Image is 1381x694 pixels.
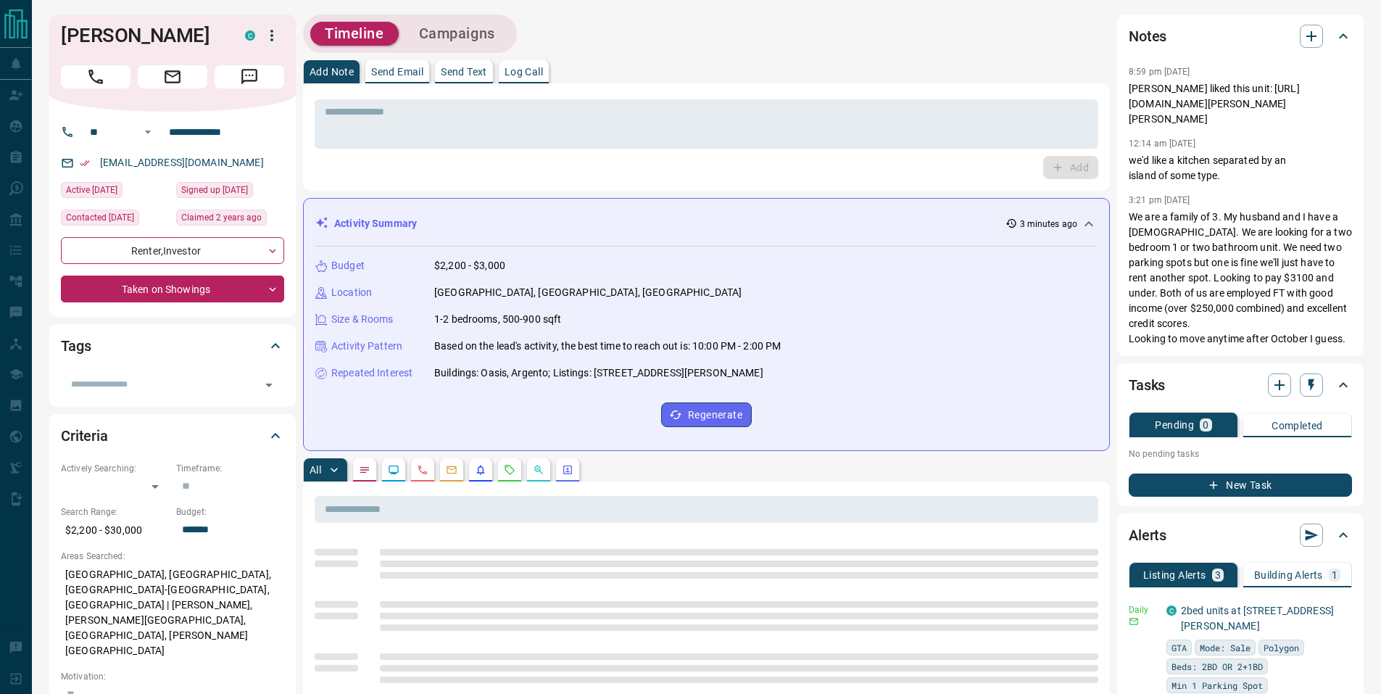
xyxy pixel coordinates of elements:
[434,365,763,381] p: Buildings: Oasis, Argento; Listings: [STREET_ADDRESS][PERSON_NAME]
[61,424,108,447] h2: Criteria
[446,464,457,476] svg: Emails
[1129,67,1190,77] p: 8:59 pm [DATE]
[181,183,248,197] span: Signed up [DATE]
[388,464,399,476] svg: Lead Browsing Activity
[504,464,515,476] svg: Requests
[61,182,169,202] div: Sat Aug 02 2025
[61,462,169,475] p: Actively Searching:
[434,312,561,327] p: 1-2 bedrooms, 500-900 sqft
[100,157,264,168] a: [EMAIL_ADDRESS][DOMAIN_NAME]
[80,158,90,168] svg: Email Verified
[1129,81,1352,127] p: [PERSON_NAME] liked this unit: [URL][DOMAIN_NAME][PERSON_NAME][PERSON_NAME]
[434,285,742,300] p: [GEOGRAPHIC_DATA], [GEOGRAPHIC_DATA], [GEOGRAPHIC_DATA]
[1020,218,1077,231] p: 3 minutes ago
[331,258,365,273] p: Budget
[1129,603,1158,616] p: Daily
[176,462,284,475] p: Timeframe:
[310,465,321,475] p: All
[61,519,169,542] p: $2,200 - $30,000
[1129,139,1195,149] p: 12:14 am [DATE]
[139,123,157,141] button: Open
[1129,616,1139,627] svg: Email
[1129,195,1190,205] p: 3:21 pm [DATE]
[215,65,284,88] span: Message
[359,464,370,476] svg: Notes
[1129,25,1166,48] h2: Notes
[61,418,284,453] div: Criteria
[61,276,284,302] div: Taken on Showings
[61,670,284,683] p: Motivation:
[505,67,543,77] p: Log Call
[181,210,262,225] span: Claimed 2 years ago
[334,216,417,231] p: Activity Summary
[176,182,284,202] div: Wed Jan 18 2017
[61,329,284,363] div: Tags
[245,30,255,41] div: condos.ca
[331,285,372,300] p: Location
[1264,640,1299,655] span: Polygon
[1129,524,1166,547] h2: Alerts
[1155,420,1194,430] p: Pending
[315,210,1098,237] div: Activity Summary3 minutes ago
[331,312,394,327] p: Size & Rooms
[176,505,284,519] p: Budget:
[1171,678,1263,693] span: Min 1 Parking Spot
[61,210,169,230] div: Sun Aug 21 2022
[1332,570,1338,580] p: 1
[1203,420,1208,430] p: 0
[371,67,423,77] p: Send Email
[1129,518,1352,553] div: Alerts
[1272,421,1323,431] p: Completed
[138,65,207,88] span: Email
[1200,640,1251,655] span: Mode: Sale
[331,339,402,354] p: Activity Pattern
[562,464,573,476] svg: Agent Actions
[66,210,134,225] span: Contacted [DATE]
[310,67,354,77] p: Add Note
[1166,606,1177,616] div: condos.ca
[1181,605,1334,632] a: 2bed units at [STREET_ADDRESS][PERSON_NAME]
[1129,19,1352,54] div: Notes
[61,65,130,88] span: Call
[1215,570,1221,580] p: 3
[1254,570,1323,580] p: Building Alerts
[405,22,510,46] button: Campaigns
[441,67,487,77] p: Send Text
[1129,153,1352,183] p: we'd like a kitchen separated by an island of some type.
[331,365,412,381] p: Repeated Interest
[61,550,284,563] p: Areas Searched:
[61,563,284,663] p: [GEOGRAPHIC_DATA], [GEOGRAPHIC_DATA], [GEOGRAPHIC_DATA]-[GEOGRAPHIC_DATA], [GEOGRAPHIC_DATA] | [P...
[1129,210,1352,347] p: We are a family of 3. My husband and I have a [DEMOGRAPHIC_DATA]. We are looking for a two bedroo...
[310,22,399,46] button: Timeline
[1129,368,1352,402] div: Tasks
[61,334,91,358] h2: Tags
[1171,640,1187,655] span: GTA
[1143,570,1206,580] p: Listing Alerts
[1129,474,1352,497] button: New Task
[176,210,284,230] div: Sat Aug 20 2022
[417,464,428,476] svg: Calls
[1171,659,1263,674] span: Beds: 2BD OR 2+1BD
[1129,443,1352,465] p: No pending tasks
[61,24,223,47] h1: [PERSON_NAME]
[61,237,284,264] div: Renter , Investor
[661,402,752,427] button: Regenerate
[475,464,486,476] svg: Listing Alerts
[1129,373,1165,397] h2: Tasks
[434,339,781,354] p: Based on the lead's activity, the best time to reach out is: 10:00 PM - 2:00 PM
[259,375,279,395] button: Open
[66,183,117,197] span: Active [DATE]
[533,464,544,476] svg: Opportunities
[61,505,169,519] p: Search Range:
[434,258,505,273] p: $2,200 - $3,000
